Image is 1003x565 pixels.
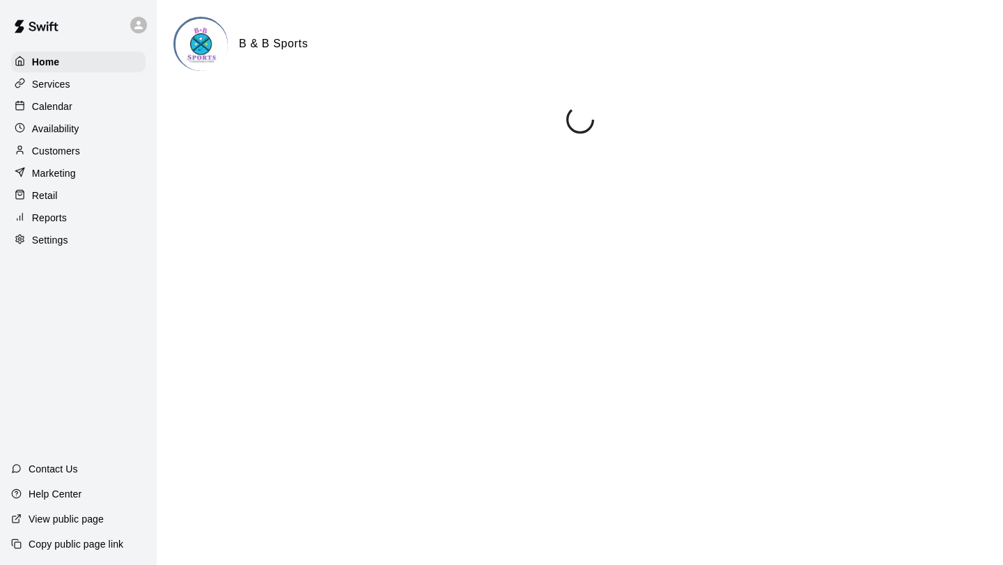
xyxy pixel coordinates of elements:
p: Marketing [32,166,76,180]
a: Calendar [11,96,146,117]
a: Marketing [11,163,146,184]
p: Calendar [32,100,72,113]
p: Availability [32,122,79,136]
img: B & B Sports logo [176,19,228,71]
a: Reports [11,207,146,228]
p: Customers [32,144,80,158]
a: Services [11,74,146,95]
p: Help Center [29,487,81,501]
p: Retail [32,189,58,202]
h6: B & B Sports [239,35,308,53]
p: Reports [32,211,67,225]
p: Services [32,77,70,91]
p: View public page [29,512,104,526]
p: Home [32,55,60,69]
a: Customers [11,141,146,161]
a: Availability [11,118,146,139]
p: Copy public page link [29,537,123,551]
a: Home [11,51,146,72]
p: Settings [32,233,68,247]
a: Retail [11,185,146,206]
a: Settings [11,230,146,250]
p: Contact Us [29,462,78,476]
